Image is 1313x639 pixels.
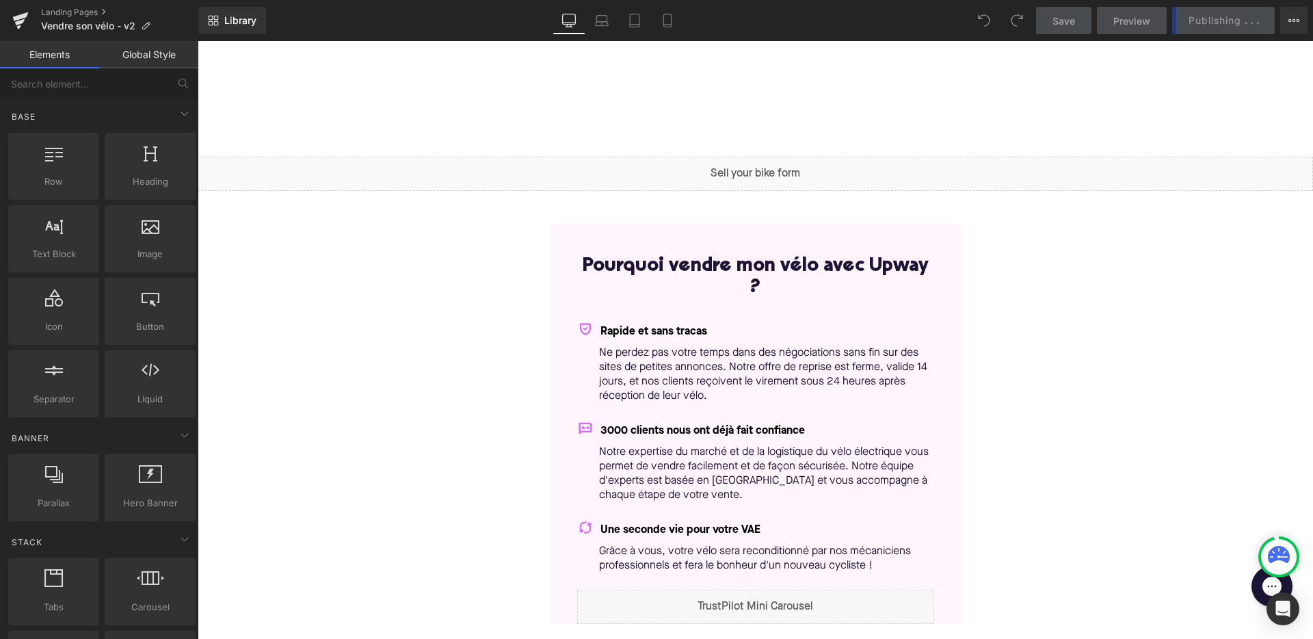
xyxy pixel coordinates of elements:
span: Icon [12,319,95,334]
p: Ne perdez pas votre temps dans des négociations sans fin sur des sites de petites annonces. Notre... [401,305,737,363]
span: Button [109,319,191,334]
a: Desktop [553,7,585,34]
button: Redo [1003,7,1031,34]
span: Heading [109,174,191,189]
button: Undo [970,7,998,34]
span: Banner [10,432,51,445]
a: Mobile [651,7,684,34]
span: Hero Banner [109,496,191,510]
span: 3000 clients nous ont déjà fait confiance [403,384,607,395]
span: Save [1052,14,1075,28]
span: Text Block [12,247,95,261]
a: Laptop [585,7,618,34]
span: Base [10,110,37,123]
span: Liquid [109,392,191,406]
span: Image [109,247,191,261]
span: Row [12,174,95,189]
span: Library [224,14,256,27]
span: Une seconde vie pour votre VAE [403,484,563,495]
a: Preview [1097,7,1167,34]
a: New Library [198,7,266,34]
iframe: Gorgias live chat messenger [1047,520,1102,571]
a: Tablet [618,7,651,34]
div: Open Intercom Messenger [1266,592,1299,625]
span: Stack [10,536,44,549]
span: Separator [12,392,95,406]
p: Notre expertise du marché et de la logistique du vélo électrique vous permet de vendre facilement... [401,404,737,462]
h2: Pourquoi vendre mon vélo avec Upway ? [380,216,737,258]
span: Vendre son vélo - v2 [41,21,135,31]
span: Preview [1113,14,1150,28]
a: Global Style [99,41,198,68]
p: Grâce à vous, votre vélo sera reconditionné par nos mécaniciens professionnels et fera le bonheur... [401,504,737,532]
span: Parallax [12,496,95,510]
span: Rapide et sans tracas [403,285,509,296]
span: Carousel [109,600,191,614]
span: Tabs [12,600,95,614]
button: More [1280,7,1308,34]
a: Landing Pages [41,7,198,18]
